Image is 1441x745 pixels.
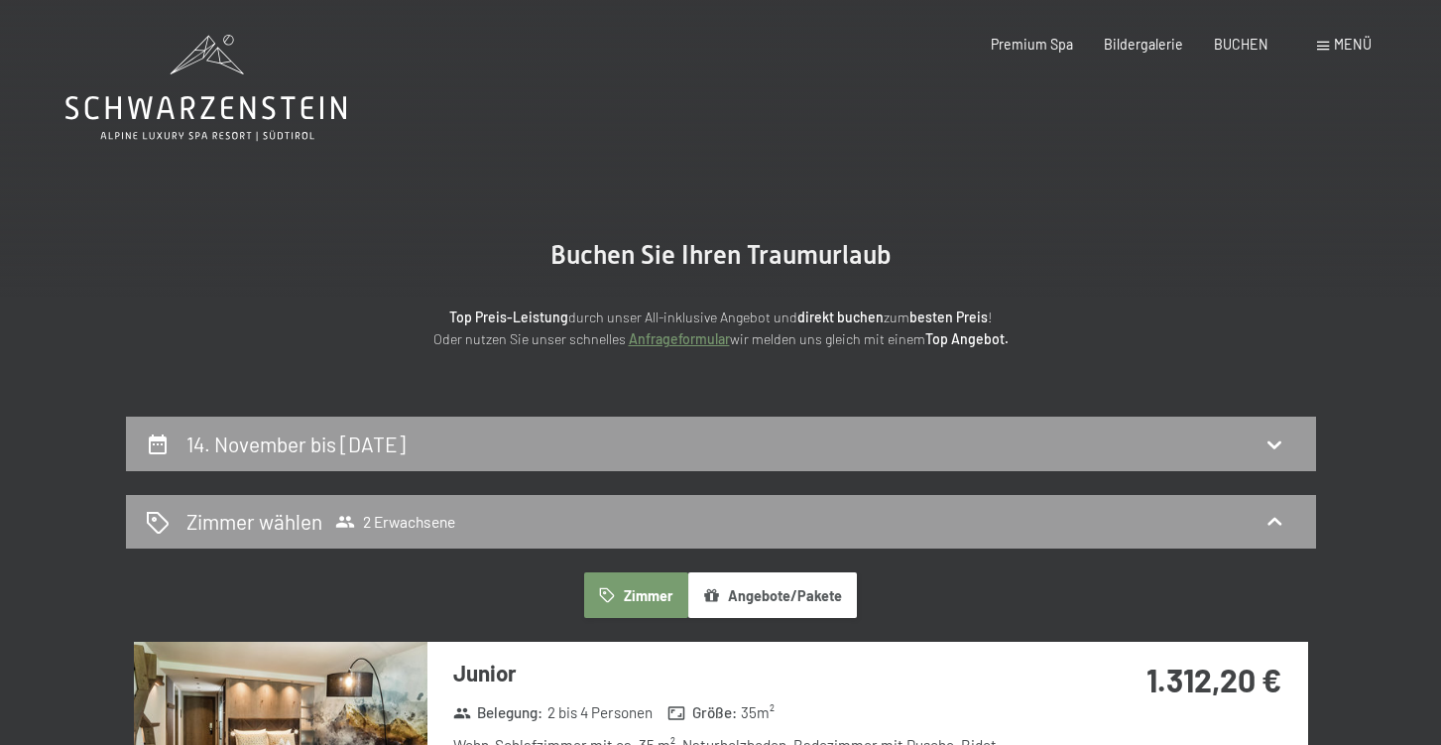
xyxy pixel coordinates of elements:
h2: 14. November bis [DATE] [186,432,406,456]
strong: 1.312,20 € [1146,661,1281,698]
span: 2 Erwachsene [335,512,455,532]
p: durch unser All-inklusive Angebot und zum ! Oder nutzen Sie unser schnelles wir melden uns gleich... [285,307,1157,351]
strong: besten Preis [909,309,988,325]
a: Premium Spa [991,36,1073,53]
h2: Zimmer wählen [186,507,322,536]
span: Menü [1334,36,1372,53]
span: Buchen Sie Ihren Traumurlaub [550,240,892,270]
a: Bildergalerie [1104,36,1183,53]
strong: Top Angebot. [925,330,1009,347]
strong: Belegung : [453,702,543,723]
h3: Junior [453,658,1043,688]
strong: Größe : [667,702,737,723]
strong: direkt buchen [797,309,884,325]
span: 35 m² [741,702,775,723]
span: 2 bis 4 Personen [547,702,653,723]
a: BUCHEN [1214,36,1268,53]
button: Zimmer [584,572,687,618]
button: Angebote/Pakete [688,572,857,618]
a: Anfrageformular [629,330,730,347]
strong: Top Preis-Leistung [449,309,568,325]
